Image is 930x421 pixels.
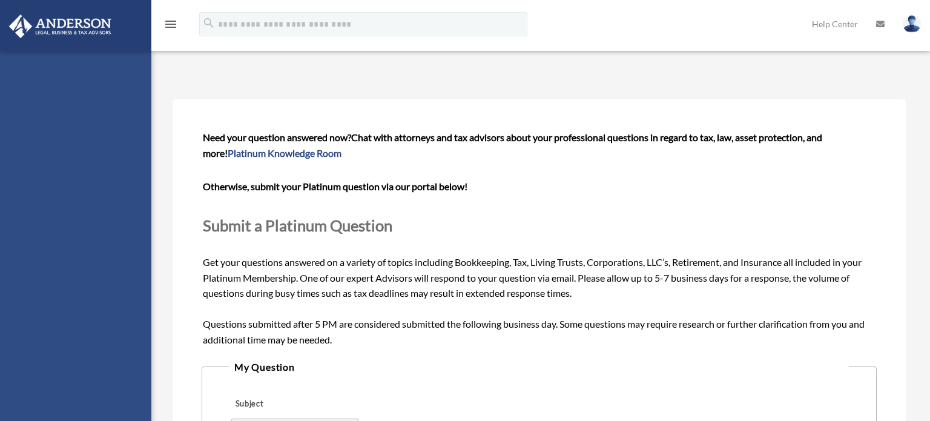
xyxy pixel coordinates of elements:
[202,16,216,30] i: search
[163,17,178,31] i: menu
[229,359,849,376] legend: My Question
[5,15,115,38] img: Anderson Advisors Platinum Portal
[228,147,341,159] a: Platinum Knowledge Room
[203,131,351,143] span: Need your question answered now?
[203,216,392,234] span: Submit a Platinum Question
[903,15,921,33] img: User Pic
[163,21,178,31] a: menu
[203,181,467,192] b: Otherwise, submit your Platinum question via our portal below!
[203,131,875,345] span: Get your questions answered on a variety of topics including Bookkeeping, Tax, Living Trusts, Cor...
[231,396,346,413] label: Subject
[203,131,822,159] span: Chat with attorneys and tax advisors about your professional questions in regard to tax, law, ass...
